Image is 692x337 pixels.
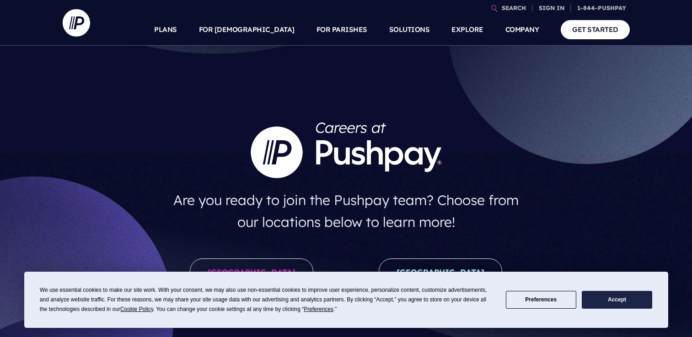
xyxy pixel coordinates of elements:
div: We use essential cookies to make our site work. With your consent, we may also use non-essential ... [40,285,495,314]
button: Preferences [506,291,576,309]
div: Cookie Consent Prompt [24,272,668,328]
a: FOR [DEMOGRAPHIC_DATA] [199,14,295,46]
a: EXPLORE [451,14,483,46]
span: Preferences [304,306,333,312]
a: [GEOGRAPHIC_DATA] [379,258,502,285]
a: GET STARTED [561,20,630,39]
a: SOLUTIONS [389,14,430,46]
a: FOR PARISHES [316,14,367,46]
a: PLANS [154,14,177,46]
span: Cookie Policy [120,306,153,312]
button: Accept [582,291,652,309]
a: COMPANY [505,14,539,46]
a: [GEOGRAPHIC_DATA] [190,258,313,285]
h4: Are you ready to join the Pushpay team? Choose from our locations below to learn more! [164,185,528,237]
